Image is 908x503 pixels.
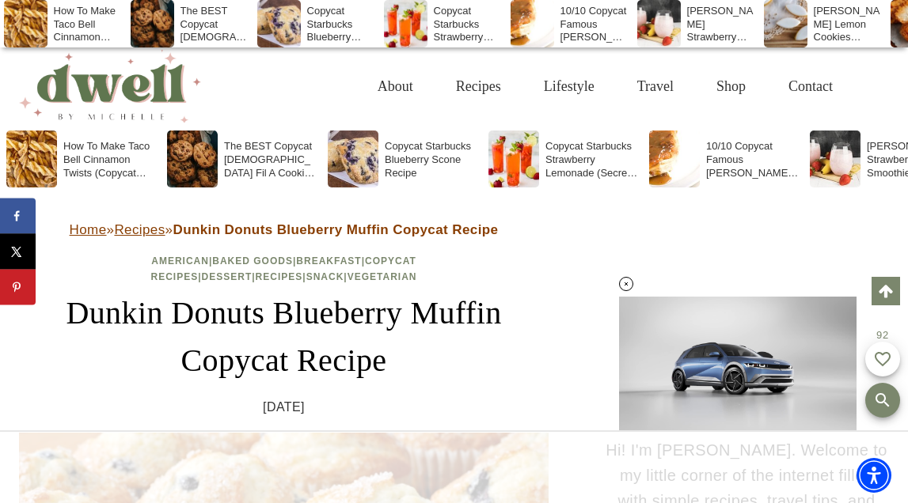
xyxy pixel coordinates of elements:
a: American [151,255,209,267]
a: Scroll to top [872,277,900,305]
a: Recipes [256,271,303,282]
a: Lifestyle [522,61,616,112]
a: About [356,61,435,112]
a: Copycat Recipes [151,255,416,282]
a: Recipes [435,61,522,112]
strong: Dunkin Donuts Blueberry Muffin Copycat Recipe [173,222,498,237]
a: Recipes [114,222,165,237]
iframe: Advertisement [328,448,581,487]
a: Vegetarian [348,271,417,282]
a: Snack [306,271,344,282]
span: » » [70,222,499,237]
div: Accessibility Menu [857,458,891,493]
a: Breakfast [296,255,361,267]
h3: HI THERE [604,393,889,422]
span: | | | | | | | [151,255,417,282]
a: Home [70,222,107,237]
nav: Primary Navigation [356,61,854,112]
h1: Dunkin Donuts Blueberry Muffin Copycat Recipe [19,289,549,384]
a: Dessert [202,271,253,282]
img: DWELL by michelle [19,50,201,123]
a: Baked Goods [212,255,293,267]
time: [DATE] [263,397,305,418]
